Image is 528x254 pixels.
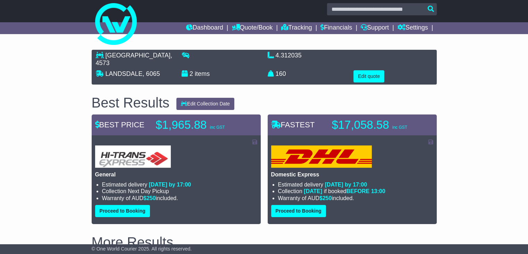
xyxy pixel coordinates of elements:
button: Edit quote [353,70,384,82]
li: Estimated delivery [102,181,257,188]
span: $ [319,195,332,201]
span: [GEOGRAPHIC_DATA] [106,52,170,59]
span: 13:00 [371,188,385,194]
li: Collection [102,188,257,195]
span: 160 [276,70,286,77]
span: , 4573 [96,52,172,66]
span: [DATE] by 17:00 [325,182,367,188]
li: Estimated delivery [278,181,433,188]
span: 250 [322,195,332,201]
span: 250 [146,195,156,201]
p: $17,058.58 [332,118,419,132]
p: Domestic Express [271,171,433,178]
span: © One World Courier 2025. All rights reserved. [92,246,192,252]
p: General [95,171,257,178]
span: inc GST [392,125,407,130]
span: inc GST [210,125,225,130]
span: FASTEST [271,120,315,129]
span: , 6065 [143,70,160,77]
li: Warranty of AUD included. [102,195,257,201]
button: Proceed to Booking [271,205,326,217]
a: Dashboard [186,22,223,34]
h2: More Results [92,235,437,250]
span: BEFORE [346,188,370,194]
p: $1,965.88 [156,118,243,132]
li: Warranty of AUD included. [278,195,433,201]
span: if booked [304,188,385,194]
span: items [195,70,210,77]
a: Tracking [281,22,312,34]
img: DHL: Domestic Express [271,145,372,168]
a: Settings [397,22,428,34]
span: [DATE] [304,188,322,194]
span: 2 [190,70,193,77]
span: BEST PRICE [95,120,144,129]
a: Support [361,22,389,34]
li: Collection [278,188,433,195]
button: Edit Collection Date [176,98,234,110]
span: $ [143,195,156,201]
span: [DATE] by 17:00 [149,182,191,188]
a: Quote/Book [232,22,273,34]
div: Best Results [88,95,173,110]
img: HiTrans (Machship): General [95,145,171,168]
span: 4.312035 [276,52,302,59]
span: Next Day Pickup [128,188,169,194]
span: LANDSDALE [106,70,143,77]
a: Financials [320,22,352,34]
button: Proceed to Booking [95,205,150,217]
